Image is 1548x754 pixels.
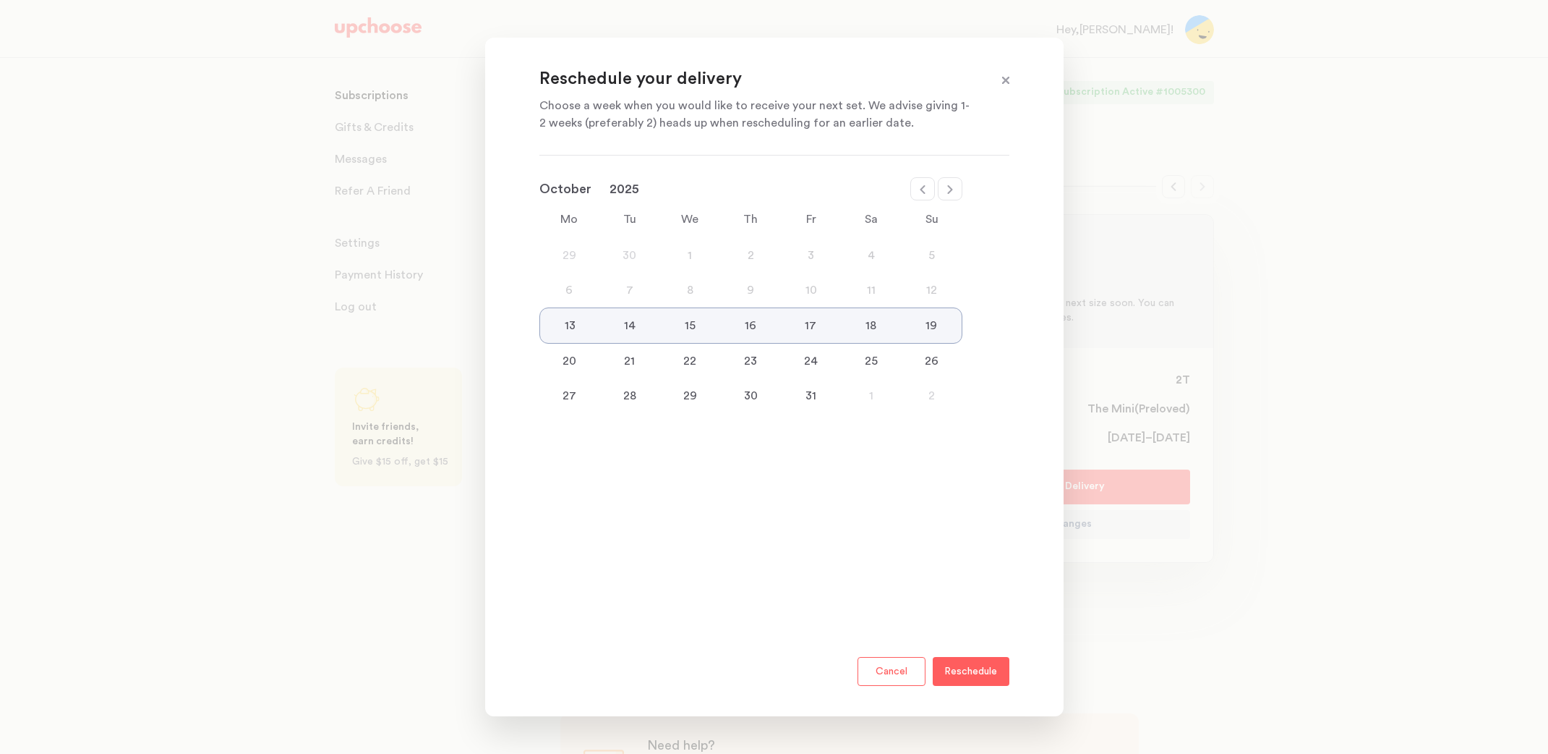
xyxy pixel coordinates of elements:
p: Reschedule [944,663,997,680]
div: 20 [539,352,600,370]
div: 29 [539,247,600,264]
div: 2 [720,247,781,264]
div: 9 [720,281,781,299]
div: 2 [902,387,962,404]
div: 11 [841,281,902,299]
div: 19 [901,317,961,334]
div: 23 [720,352,781,370]
div: 14 [600,317,660,334]
div: We [660,211,721,228]
p: Choose a week when you would like to receive your next set. We advise giving 1-2 weeks (preferabl... [539,97,973,132]
div: Th [720,211,781,228]
div: Mo [539,211,600,228]
div: 27 [539,387,600,404]
div: 22 [660,352,721,370]
div: 31 [781,387,842,404]
div: Fr [781,211,842,228]
div: 17 [781,317,841,334]
div: 6 [539,281,600,299]
div: 18 [841,317,901,334]
div: 4 [841,247,902,264]
div: 15 [660,317,720,334]
div: 8 [660,281,721,299]
div: 10 [781,281,842,299]
div: 26 [902,352,962,370]
div: 21 [599,352,660,370]
div: 5 [902,247,962,264]
button: Reschedule [933,657,1009,686]
div: 1 [841,387,902,404]
div: 24 [781,352,842,370]
div: 28 [599,387,660,404]
button: Cancel [858,657,925,686]
p: Reschedule your delivery [539,68,973,91]
div: 1 [660,247,721,264]
div: Sa [841,211,902,228]
div: 25 [841,352,902,370]
div: 13 [540,317,600,334]
div: 29 [660,387,721,404]
div: 30 [599,247,660,264]
div: 12 [902,281,962,299]
div: Tu [599,211,660,228]
div: 3 [781,247,842,264]
div: Su [902,211,962,228]
div: 16 [720,317,780,334]
div: 30 [720,387,781,404]
div: 7 [599,281,660,299]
